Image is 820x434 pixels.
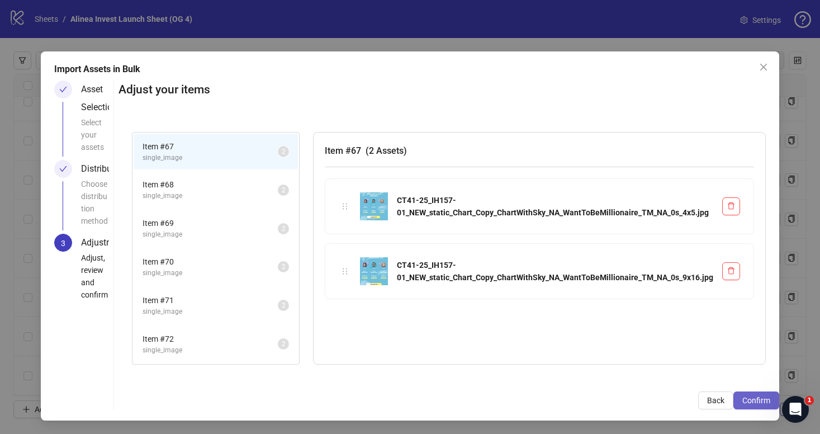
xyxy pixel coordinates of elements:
[143,140,278,153] span: Item # 67
[143,178,278,191] span: Item # 68
[727,202,735,210] span: delete
[59,165,67,173] span: check
[81,160,136,178] div: Distribution
[61,239,65,248] span: 3
[143,294,278,306] span: Item # 71
[742,396,770,405] span: Confirm
[282,148,286,155] span: 2
[143,229,278,240] span: single_image
[698,391,733,409] button: Back
[278,300,289,311] sup: 2
[278,261,289,272] sup: 2
[397,194,713,219] div: CT41-25_IH157-01_NEW_static_Chart_Copy_ChartWithSky_NA_WantToBeMillionaire_TM_NA_0s_4x5.jpg
[282,225,286,233] span: 2
[143,256,278,268] span: Item # 70
[759,63,768,72] span: close
[722,262,740,280] button: Delete
[278,146,289,157] sup: 2
[278,223,289,234] sup: 2
[81,252,109,308] div: Adjust, review and confirm
[278,338,289,350] sup: 2
[782,396,809,423] iframe: Intercom live chat
[727,267,735,275] span: delete
[366,145,407,156] span: ( 2 Assets )
[143,268,278,279] span: single_image
[707,396,724,405] span: Back
[143,306,278,317] span: single_image
[341,202,349,210] span: holder
[339,200,351,213] div: holder
[733,391,779,409] button: Confirm
[325,144,754,158] h3: Item # 67
[278,185,289,196] sup: 2
[81,81,126,116] div: Asset Selection
[59,86,67,93] span: check
[54,63,765,76] div: Import Assets in Bulk
[282,186,286,194] span: 2
[143,345,278,356] span: single_image
[360,192,388,220] img: CT41-25_IH157-01_NEW_static_Chart_Copy_ChartWithSky_NA_WantToBeMillionaire_TM_NA_0s_4x5.jpg
[81,116,109,160] div: Select your assets
[282,340,286,348] span: 2
[143,153,278,163] span: single_image
[805,396,814,405] span: 1
[143,191,278,201] span: single_image
[143,217,278,229] span: Item # 69
[397,259,713,284] div: CT41-25_IH157-01_NEW_static_Chart_Copy_ChartWithSky_NA_WantToBeMillionaire_TM_NA_0s_9x16.jpg
[81,234,135,252] div: Adjustment
[360,257,388,285] img: CT41-25_IH157-01_NEW_static_Chart_Copy_ChartWithSky_NA_WantToBeMillionaire_TM_NA_0s_9x16.jpg
[282,263,286,271] span: 2
[119,81,779,99] h2: Adjust your items
[755,58,772,76] button: Close
[341,267,349,275] span: holder
[722,197,740,215] button: Delete
[339,265,351,277] div: holder
[143,333,278,345] span: Item # 72
[81,178,109,234] div: Choose distribution method
[282,301,286,309] span: 2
